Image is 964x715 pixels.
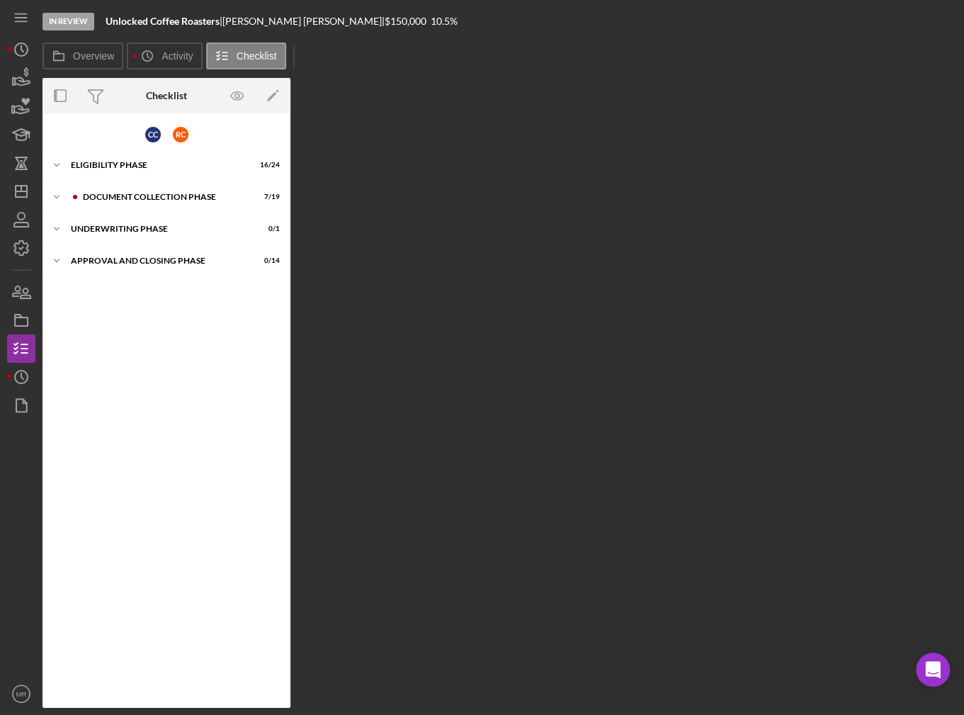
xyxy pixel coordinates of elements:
[173,127,188,142] div: R C
[73,50,114,62] label: Overview
[106,15,220,27] b: Unlocked Coffee Roasters
[222,16,385,27] div: [PERSON_NAME] [PERSON_NAME] |
[161,50,193,62] label: Activity
[42,13,94,30] div: In Review
[254,225,280,233] div: 0 / 1
[71,225,244,233] div: Underwriting Phase
[254,257,280,265] div: 0 / 14
[431,16,458,27] div: 10.5 %
[254,161,280,169] div: 16 / 24
[16,690,27,698] text: MR
[106,16,222,27] div: |
[916,653,950,687] div: Open Intercom Messenger
[206,43,286,69] button: Checklist
[385,15,426,27] span: $150,000
[146,90,187,101] div: Checklist
[7,680,35,708] button: MR
[83,193,244,201] div: Document Collection Phase
[71,257,244,265] div: Approval and Closing Phase
[42,43,123,69] button: Overview
[237,50,277,62] label: Checklist
[71,161,244,169] div: Eligibility Phase
[127,43,202,69] button: Activity
[254,193,280,201] div: 7 / 19
[145,127,161,142] div: C C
